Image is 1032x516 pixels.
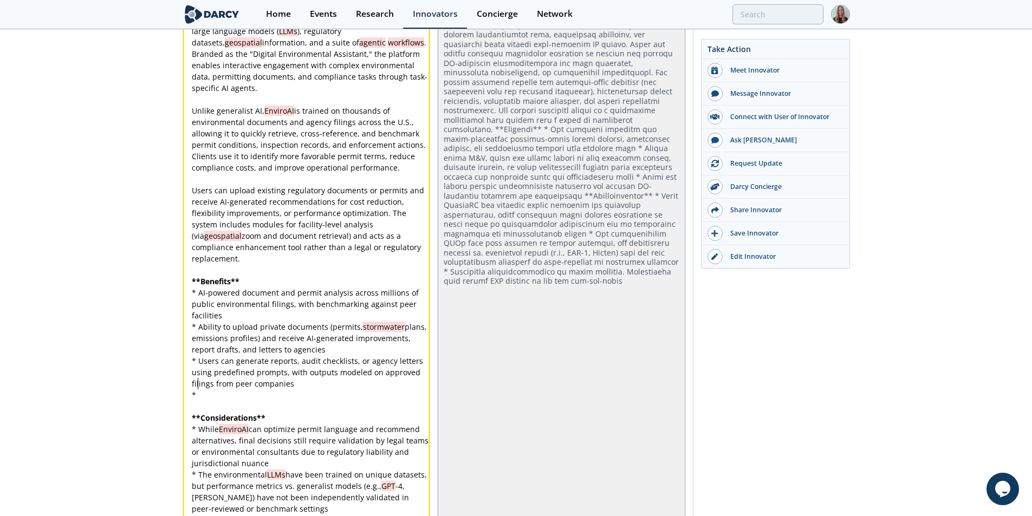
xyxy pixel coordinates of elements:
div: Edit Innovator [723,252,844,262]
img: logo-wide.svg [183,5,242,24]
a: Edit Innovator [702,245,849,268]
div: Darcy Concierge [723,182,844,192]
span: Unlike generalist AI, is trained on thousands of environmental documents and agency filings acros... [192,106,428,173]
div: Meet Innovator [723,66,844,75]
span: EnviroAI [219,424,249,434]
span: workflows [388,37,424,48]
span: EnviroAI [264,106,294,116]
span: Benefits [200,276,231,286]
div: Request Update [723,159,844,168]
span: Considerations [200,413,257,423]
span: * Ability to upload private documents (permits, plans, emissions profiles) and receive AI-generat... [192,322,429,355]
span: GPT [381,481,395,491]
div: Connect with User of Innovator [723,112,844,122]
span: * Users can generate reports, audit checklists, or agency letters using predefined prompts, with ... [192,356,425,389]
span: * The environmental have been trained on unique datasets, but performance metrics vs. generalist ... [192,469,429,514]
div: Innovators [413,10,458,18]
div: Take Action [702,43,849,59]
div: Concierge [477,10,518,18]
span: LLMs [267,469,285,480]
span: offers a platform designed specifically for environmental professionals, integrating multiple pro... [192,3,431,93]
div: Research [356,10,394,18]
div: Events [310,10,337,18]
span: stormwater [363,322,405,332]
span: * While can optimize permit language and recommend alternatives, final decisions still require va... [192,424,431,468]
span: LLMs [279,26,297,36]
div: Ask [PERSON_NAME] [723,135,844,145]
span: * AI-powered document and permit analysis across millions of public environmental filings, with b... [192,288,421,321]
div: Network [537,10,573,18]
span: geospatial [225,37,262,48]
input: Advanced Search [732,4,823,24]
div: Message Innovator [723,89,844,99]
div: Save Innovator [723,228,844,238]
iframe: chat widget [986,473,1021,505]
span: Users can upload existing regulatory documents or permits and receive AI-generated recommendation... [192,185,426,264]
img: Profile [831,5,850,24]
div: Share Innovator [723,205,844,215]
button: Save Innovator [702,222,849,245]
span: agentic [359,37,386,48]
span: geospatial [204,231,242,241]
div: Home [266,10,291,18]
